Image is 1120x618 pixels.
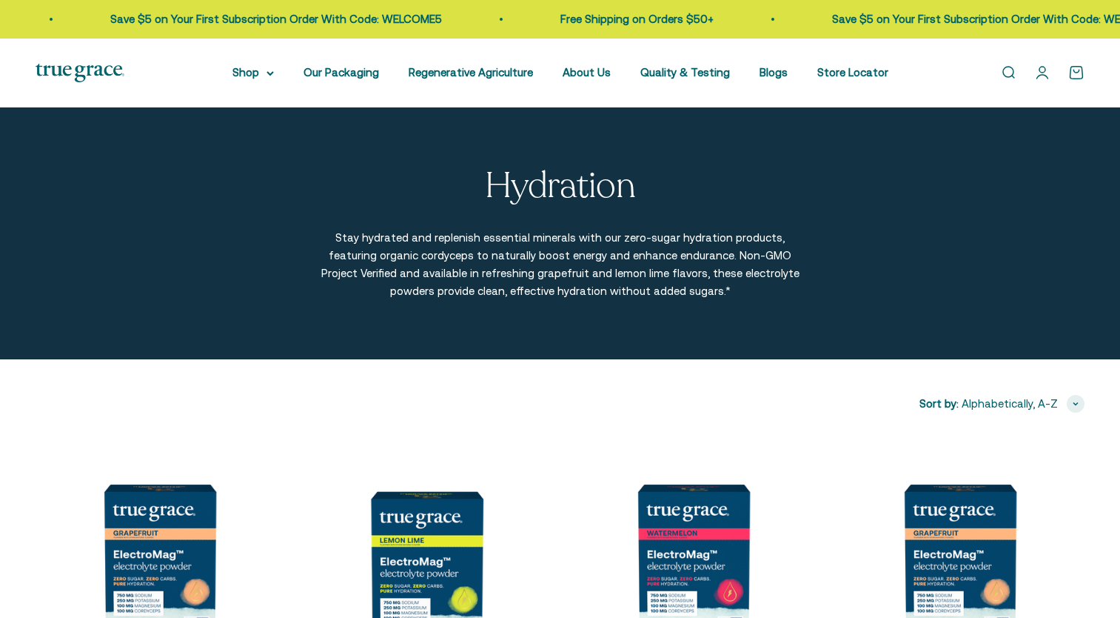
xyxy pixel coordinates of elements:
[817,66,888,79] a: Store Locator
[304,66,379,79] a: Our Packaging
[125,13,278,25] a: Free Shipping on Orders $50+
[320,229,801,300] p: Stay hydrated and replenish essential minerals with our zero-sugar hydration products, featuring ...
[397,10,728,28] p: Save $5 on Your First Subscription Order With Code: WELCOME5
[232,64,274,82] summary: Shop
[563,66,611,79] a: About Us
[962,395,1058,413] span: Alphabetically, A-Z
[485,167,636,206] p: Hydration
[640,66,730,79] a: Quality & Testing
[962,395,1084,413] button: Alphabetically, A-Z
[759,66,788,79] a: Blogs
[409,66,533,79] a: Regenerative Agriculture
[847,13,1000,25] a: Free Shipping on Orders $50+
[919,395,959,413] span: Sort by:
